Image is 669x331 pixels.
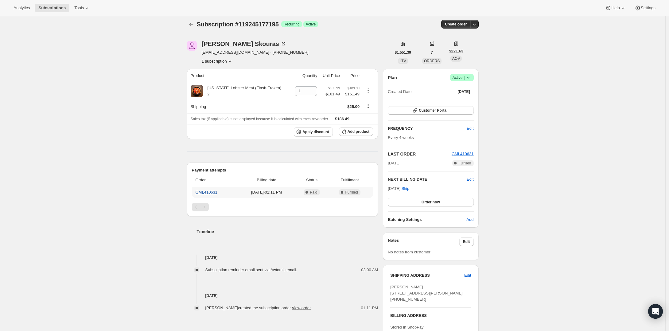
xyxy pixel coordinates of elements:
h2: Payment attempts [192,167,373,173]
button: [DATE] [454,87,474,96]
span: Customer Portal [419,108,447,113]
button: Subscriptions [35,4,69,12]
button: Settings [631,4,659,12]
h2: Plan [388,75,397,81]
span: AOV [452,56,460,61]
span: Edit [463,239,470,244]
span: | [464,75,465,80]
span: Subscriptions [38,6,66,10]
button: Tools [71,4,94,12]
span: Fulfilled [458,161,471,166]
th: Shipping [187,100,291,113]
span: [PERSON_NAME] created the subscription order. [205,306,311,310]
button: $1,551.39 [391,48,415,57]
span: $186.49 [335,117,349,121]
span: ORDERS [424,59,440,63]
span: No notes from customer [388,250,430,254]
span: Stored in ShopPay [390,325,423,329]
h3: BILLING ADDRESS [390,313,471,319]
button: Add product [339,127,373,136]
span: [DATE] · 01:11 PM [239,189,294,195]
span: 03:00 AM [361,267,378,273]
span: Analytics [14,6,30,10]
span: Skip [402,186,409,192]
span: Add [466,217,473,223]
img: product img [191,85,203,97]
span: Add product [348,129,369,134]
span: $221.63 [449,48,463,54]
span: [DATE] [458,89,470,94]
span: Edit [464,272,471,279]
a: GML410631 [452,152,474,156]
span: Billing date [239,177,294,183]
small: 2 [208,92,210,96]
h2: NEXT BILLING DATE [388,176,467,183]
h2: Timeline [197,229,378,235]
th: Order [192,173,238,187]
span: Patricia Skouras [187,41,197,51]
button: Edit [459,237,474,246]
button: Product actions [363,87,373,94]
button: Create order [441,20,470,29]
span: Every 4 weeks [388,135,414,140]
th: Product [187,69,291,83]
span: Apply discount [302,129,329,134]
span: Active [306,22,316,27]
div: [US_STATE] Lobster Meat (Flash-Frozen) [203,85,282,97]
h6: Batching Settings [388,217,466,223]
span: $1,551.39 [395,50,411,55]
span: Created Date [388,89,411,95]
a: View order [292,306,311,310]
h4: [DATE] [187,293,378,299]
span: Help [611,6,620,10]
button: Help [601,4,629,12]
span: Recurring [284,22,300,27]
a: GML410631 [196,190,218,194]
th: Quantity [291,69,319,83]
button: Shipping actions [363,102,373,109]
span: $161.49 [325,91,340,97]
span: [DATE] [388,160,400,166]
th: Price [342,69,361,83]
h3: Notes [388,237,459,246]
span: Order now [422,200,440,205]
span: Create order [445,22,467,27]
h3: SHIPPING ADDRESS [390,272,464,279]
button: Subscriptions [187,20,196,29]
th: Unit Price [319,69,342,83]
button: Product actions [202,58,233,64]
button: 7 [427,48,437,57]
div: Open Intercom Messenger [648,304,663,319]
h4: [DATE] [187,255,378,261]
button: Analytics [10,4,33,12]
small: $189.99 [328,86,340,90]
button: Add [463,215,477,225]
span: Tools [74,6,84,10]
button: GML410631 [452,151,474,157]
span: Fulfillment [330,177,369,183]
span: Settings [641,6,655,10]
span: [DATE] · [388,186,409,191]
span: Status [297,177,326,183]
span: Active [453,75,471,81]
span: LTV [400,59,406,63]
h2: LAST ORDER [388,151,452,157]
button: Edit [463,124,477,133]
span: 01:11 PM [361,305,378,311]
span: [EMAIL_ADDRESS][DOMAIN_NAME] · [PHONE_NUMBER] [202,49,309,56]
h2: FREQUENCY [388,125,467,132]
span: $25.00 [347,104,360,109]
div: [PERSON_NAME] Skouras [202,41,286,47]
span: Sales tax (if applicable) is not displayed because it is calculated with each new order. [191,117,329,121]
span: Subscription reminder email sent via Awtomic email. [205,267,298,272]
span: 7 [431,50,433,55]
button: Edit [461,271,475,280]
button: Apply discount [294,127,333,137]
button: Order now [388,198,473,206]
button: Customer Portal [388,106,473,115]
span: Subscription #119245177195 [197,21,279,28]
button: Edit [467,176,473,183]
button: Skip [398,184,413,194]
